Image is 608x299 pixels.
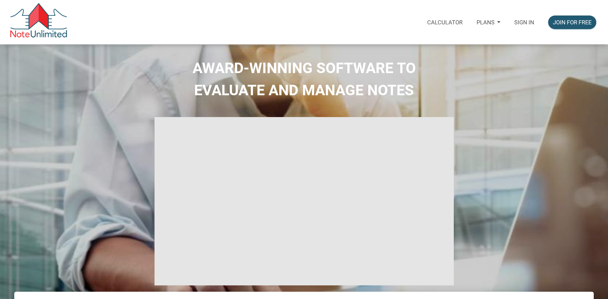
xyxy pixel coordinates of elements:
[470,11,507,34] button: Plans
[548,16,596,29] button: Join for free
[553,18,592,27] div: Join for free
[155,117,454,285] iframe: NoteUnlimited
[514,19,534,26] p: Sign in
[427,19,463,26] p: Calculator
[5,57,603,101] h2: AWARD-WINNING SOFTWARE TO EVALUATE AND MANAGE NOTES
[541,11,603,34] a: Join for free
[420,11,470,34] a: Calculator
[507,11,541,34] a: Sign in
[477,19,495,26] p: Plans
